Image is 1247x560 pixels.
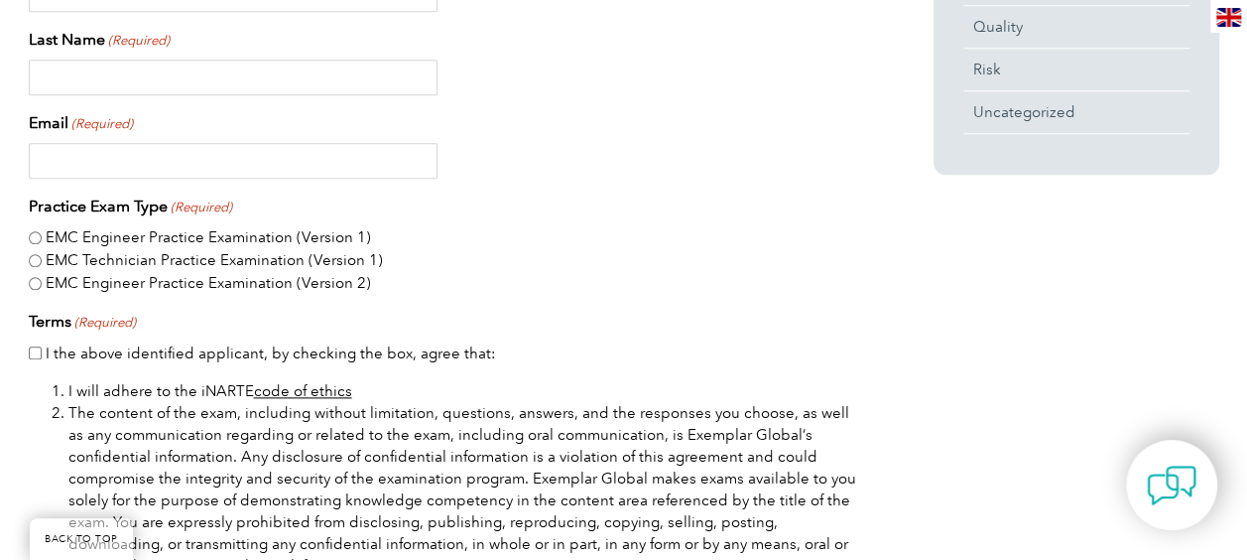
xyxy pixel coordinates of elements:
[29,28,170,52] label: Last Name
[963,6,1189,48] a: Quality
[46,249,383,272] label: EMC Technician Practice Examination (Version 1)
[29,195,232,218] legend: Practice Exam Type
[46,272,371,295] label: EMC Engineer Practice Examination (Version 2)
[1147,461,1196,510] img: contact-chat.png
[69,114,133,134] span: (Required)
[963,91,1189,133] a: Uncategorized
[1216,8,1241,27] img: en
[30,518,133,560] a: BACK TO TOP
[46,343,496,365] label: I the above identified applicant, by checking the box, agree that:
[29,310,136,334] legend: Terms
[169,198,232,217] span: (Required)
[106,31,170,51] span: (Required)
[254,382,352,400] a: code of ethics
[68,380,862,402] li: I will adhere to the iNARTE
[46,226,371,249] label: EMC Engineer Practice Examination (Version 1)
[29,111,133,135] label: Email
[72,313,136,333] span: (Required)
[963,49,1189,90] a: Risk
